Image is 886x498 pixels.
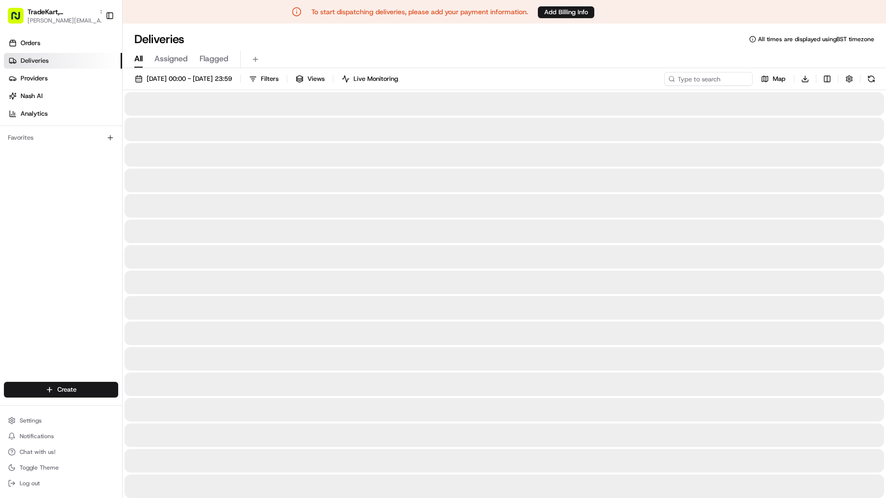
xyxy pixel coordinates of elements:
[27,7,95,17] button: TradeKart, [GEOGRAPHIC_DATA]
[21,56,49,65] span: Deliveries
[147,75,232,83] span: [DATE] 00:00 - [DATE] 23:59
[20,417,42,424] span: Settings
[20,448,55,456] span: Chat with us!
[4,476,118,490] button: Log out
[261,75,278,83] span: Filters
[57,385,76,394] span: Create
[4,445,118,459] button: Chat with us!
[245,72,283,86] button: Filters
[130,72,236,86] button: [DATE] 00:00 - [DATE] 23:59
[27,17,106,25] button: [PERSON_NAME][EMAIL_ADDRESS][DOMAIN_NAME]
[758,35,874,43] span: All times are displayed using BST timezone
[4,130,118,146] div: Favorites
[20,432,54,440] span: Notifications
[4,382,118,398] button: Create
[4,414,118,427] button: Settings
[307,75,325,83] span: Views
[4,88,122,104] a: Nash AI
[311,7,528,17] p: To start dispatching deliveries, please add your payment information.
[134,31,184,47] h1: Deliveries
[20,464,59,472] span: Toggle Theme
[664,72,753,86] input: Type to search
[21,39,40,48] span: Orders
[864,72,878,86] button: Refresh
[538,6,594,18] button: Add Billing Info
[20,479,40,487] span: Log out
[21,109,48,118] span: Analytics
[154,53,188,65] span: Assigned
[757,72,790,86] button: Map
[4,106,122,122] a: Analytics
[773,75,785,83] span: Map
[134,53,143,65] span: All
[291,72,329,86] button: Views
[21,74,48,83] span: Providers
[4,35,122,51] a: Orders
[200,53,228,65] span: Flagged
[4,4,101,27] button: TradeKart, [GEOGRAPHIC_DATA][PERSON_NAME][EMAIL_ADDRESS][DOMAIN_NAME]
[4,461,118,474] button: Toggle Theme
[354,75,398,83] span: Live Monitoring
[21,92,43,100] span: Nash AI
[4,71,122,86] a: Providers
[4,53,122,69] a: Deliveries
[337,72,403,86] button: Live Monitoring
[4,429,118,443] button: Notifications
